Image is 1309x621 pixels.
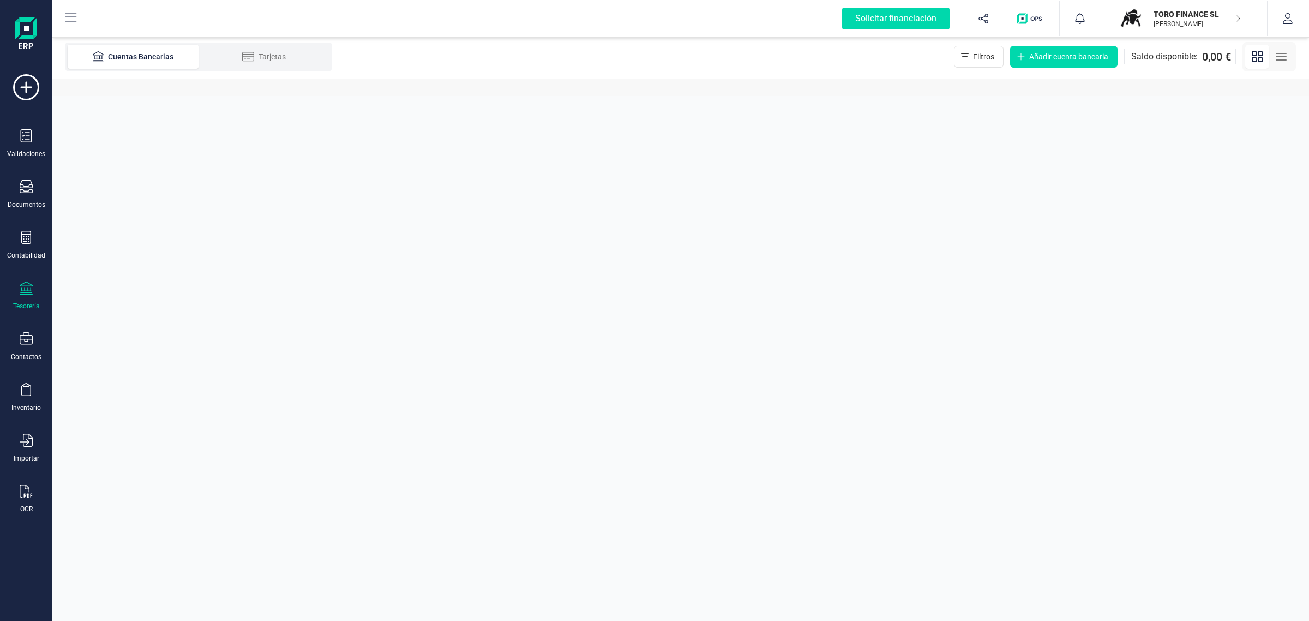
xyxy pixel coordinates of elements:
[7,251,45,260] div: Contabilidad
[11,403,41,412] div: Inventario
[1029,51,1108,62] span: Añadir cuenta bancaria
[1131,50,1198,63] span: Saldo disponible:
[1011,1,1053,36] button: Logo de OPS
[1154,20,1241,28] p: [PERSON_NAME]
[13,302,40,310] div: Tesorería
[89,51,177,62] div: Cuentas Bancarias
[954,46,1004,68] button: Filtros
[220,51,308,62] div: Tarjetas
[8,200,45,209] div: Documentos
[14,454,39,463] div: Importar
[20,505,33,513] div: OCR
[1017,13,1046,24] img: Logo de OPS
[829,1,963,36] button: Solicitar financiación
[1010,46,1118,68] button: Añadir cuenta bancaria
[1114,1,1254,36] button: TOTORO FINANCE SL[PERSON_NAME]
[973,51,994,62] span: Filtros
[7,150,45,158] div: Validaciones
[1154,9,1241,20] p: TORO FINANCE SL
[842,8,950,29] div: Solicitar financiación
[1202,49,1231,64] span: 0,00 €
[1119,7,1143,31] img: TO
[15,17,37,52] img: Logo Finanedi
[11,353,41,361] div: Contactos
